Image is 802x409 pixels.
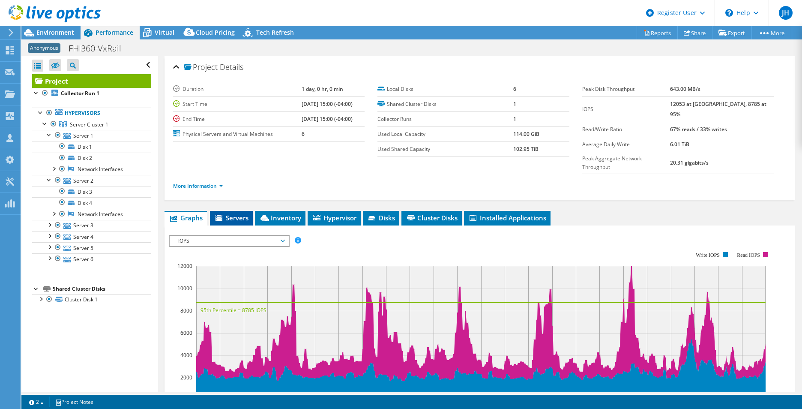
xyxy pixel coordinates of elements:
span: Performance [96,28,133,36]
a: Share [677,26,712,39]
label: Start Time [173,100,302,108]
span: Disks [367,214,395,222]
a: Disk 4 [32,197,151,208]
a: Server 4 [32,231,151,242]
label: Duration [173,85,302,93]
label: IOPS [582,105,670,114]
span: Project [184,63,218,72]
b: 1 day, 0 hr, 0 min [302,85,343,93]
span: IOPS [174,236,284,246]
span: Cloud Pricing [196,28,235,36]
b: 67% reads / 33% writes [670,126,727,133]
label: Physical Servers and Virtual Machines [173,130,302,138]
label: Shared Cluster Disks [377,100,513,108]
b: 114.00 GiB [513,130,539,138]
a: Reports [637,26,678,39]
span: JH [779,6,793,20]
span: Inventory [259,214,301,222]
text: 12000 [177,262,192,270]
div: Shared Cluster Disks [53,284,151,294]
a: Disk 1 [32,141,151,152]
span: Hypervisor [312,214,356,222]
text: 10000 [177,285,192,292]
a: Server 1 [32,130,151,141]
label: Peak Aggregate Network Throughput [582,154,670,171]
b: 1 [513,100,516,108]
a: 2 [23,397,50,407]
a: Server 5 [32,242,151,253]
a: Network Interfaces [32,209,151,220]
b: 6 [302,130,305,138]
text: 95th Percentile = 8785 IOPS [200,307,266,314]
a: More Information [173,182,223,189]
a: Project Notes [49,397,99,407]
h1: FHI360-VxRail [65,44,135,53]
label: Local Disks [377,85,513,93]
b: [DATE] 15:00 (-04:00) [302,100,353,108]
a: Hypervisors [32,108,151,119]
span: Servers [214,214,248,222]
span: Virtual [155,28,174,36]
b: 6.01 TiB [670,141,689,148]
a: Server 6 [32,253,151,265]
b: Collector Run 1 [61,90,99,97]
label: Used Shared Capacity [377,145,513,153]
span: Environment [36,28,74,36]
b: 643.00 MB/s [670,85,700,93]
a: Disk 2 [32,153,151,164]
span: Tech Refresh [256,28,294,36]
b: 20.31 gigabits/s [670,159,709,166]
text: 6000 [180,329,192,337]
span: Details [220,62,243,72]
a: Project [32,74,151,88]
a: Server Cluster 1 [32,119,151,130]
span: Graphs [169,214,203,222]
a: Server 3 [32,220,151,231]
a: More [751,26,791,39]
b: 102.95 TiB [513,145,539,153]
span: Anonymous [28,43,60,53]
label: End Time [173,115,302,123]
a: Export [712,26,752,39]
a: Network Interfaces [32,164,151,175]
b: 12053 at [GEOGRAPHIC_DATA], 8785 at 95% [670,100,766,118]
b: 1 [513,115,516,123]
label: Read/Write Ratio [582,125,670,134]
span: Installed Applications [468,214,546,222]
text: 8000 [180,307,192,314]
svg: \n [725,9,733,17]
label: Collector Runs [377,115,513,123]
a: Disk 3 [32,186,151,197]
span: Server Cluster 1 [70,121,108,128]
b: [DATE] 15:00 (-04:00) [302,115,353,123]
text: Read IOPS [737,252,760,258]
a: Server 2 [32,175,151,186]
a: Collector Run 1 [32,88,151,99]
label: Used Local Capacity [377,130,513,138]
a: Cluster Disk 1 [32,294,151,305]
label: Average Daily Write [582,140,670,149]
text: 2000 [180,374,192,381]
span: Cluster Disks [406,214,458,222]
text: Write IOPS [696,252,720,258]
label: Peak Disk Throughput [582,85,670,93]
text: 4000 [180,352,192,359]
b: 6 [513,85,516,93]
